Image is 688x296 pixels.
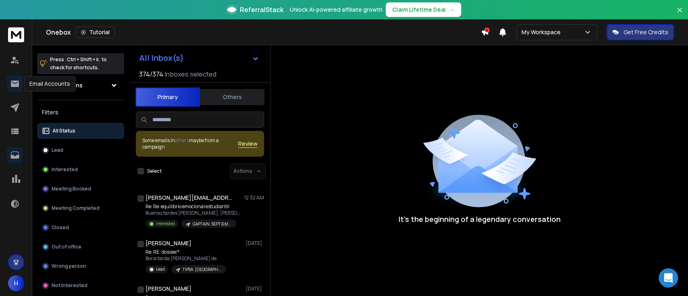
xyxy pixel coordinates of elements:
p: Lead [156,266,165,272]
p: It’s the beginning of a legendary conversation [399,213,561,225]
p: Buenas tardes [PERSON_NAME], [PERSON_NAME] que no [145,210,242,216]
button: Not Interested [37,277,124,294]
button: Get Free Credits [607,24,674,40]
button: Interested [37,161,124,178]
div: Open Intercom Messenger [659,268,678,288]
label: Select [147,168,162,174]
p: Interested [156,221,175,227]
h1: All Inbox(s) [139,54,184,62]
button: Review [238,140,258,148]
p: GAPTAIN. SEPTIEMBRE [193,221,231,227]
h1: [PERSON_NAME] [145,285,191,293]
span: others [175,137,189,144]
h3: Inboxes selected [165,69,216,79]
p: Press to check for shortcuts. [50,56,107,72]
h3: Filters [37,107,124,118]
p: [DATE] [246,240,264,246]
h1: [PERSON_NAME] [145,239,191,247]
p: 12:32 AM [244,195,264,201]
button: All Inbox(s) [133,50,266,66]
span: Ctrl + Shift + k [66,55,100,64]
p: Closed [52,224,69,231]
div: Some emails in maybe from a campaign [142,137,238,150]
p: Not Interested [52,282,87,289]
h1: [PERSON_NAME][EMAIL_ADDRESS][DOMAIN_NAME] [145,194,234,202]
span: → [449,6,455,14]
p: All Status [52,128,75,134]
button: Wrong person [37,258,124,274]
p: Unlock AI-powered affiliate growth [290,6,382,14]
p: Re: Re: equilibrio emocional estudiantil [145,203,242,210]
button: All Status [37,123,124,139]
p: Interested [52,166,78,173]
button: Others [200,88,264,106]
div: Onebox [46,27,481,38]
button: Lead [37,142,124,158]
button: Meeting Booked [37,181,124,197]
p: TIPSA. [GEOGRAPHIC_DATA] [183,267,221,273]
p: Bona tarda [PERSON_NAME] de [145,255,226,262]
p: Wrong person [52,263,86,269]
p: [DATE] [246,286,264,292]
span: ReferralStack [240,5,283,14]
p: Lead [52,147,63,153]
button: Claim Lifetime Deal→ [386,2,461,17]
button: Meeting Completed [37,200,124,216]
p: My Workspace [522,28,564,36]
p: Meeting Completed [52,205,100,211]
button: Closed [37,219,124,236]
button: Primary [135,87,200,107]
button: Close banner [674,5,685,24]
div: Email Accounts [24,76,75,91]
button: H [8,275,24,291]
p: Get Free Credits [624,28,668,36]
p: Meeting Booked [52,186,91,192]
button: All Campaigns [37,77,124,93]
p: Out of office [52,244,81,250]
button: Tutorial [76,27,115,38]
p: Re: RE: dossier* [145,249,226,255]
span: 374 / 374 [139,69,163,79]
button: Out of office [37,239,124,255]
